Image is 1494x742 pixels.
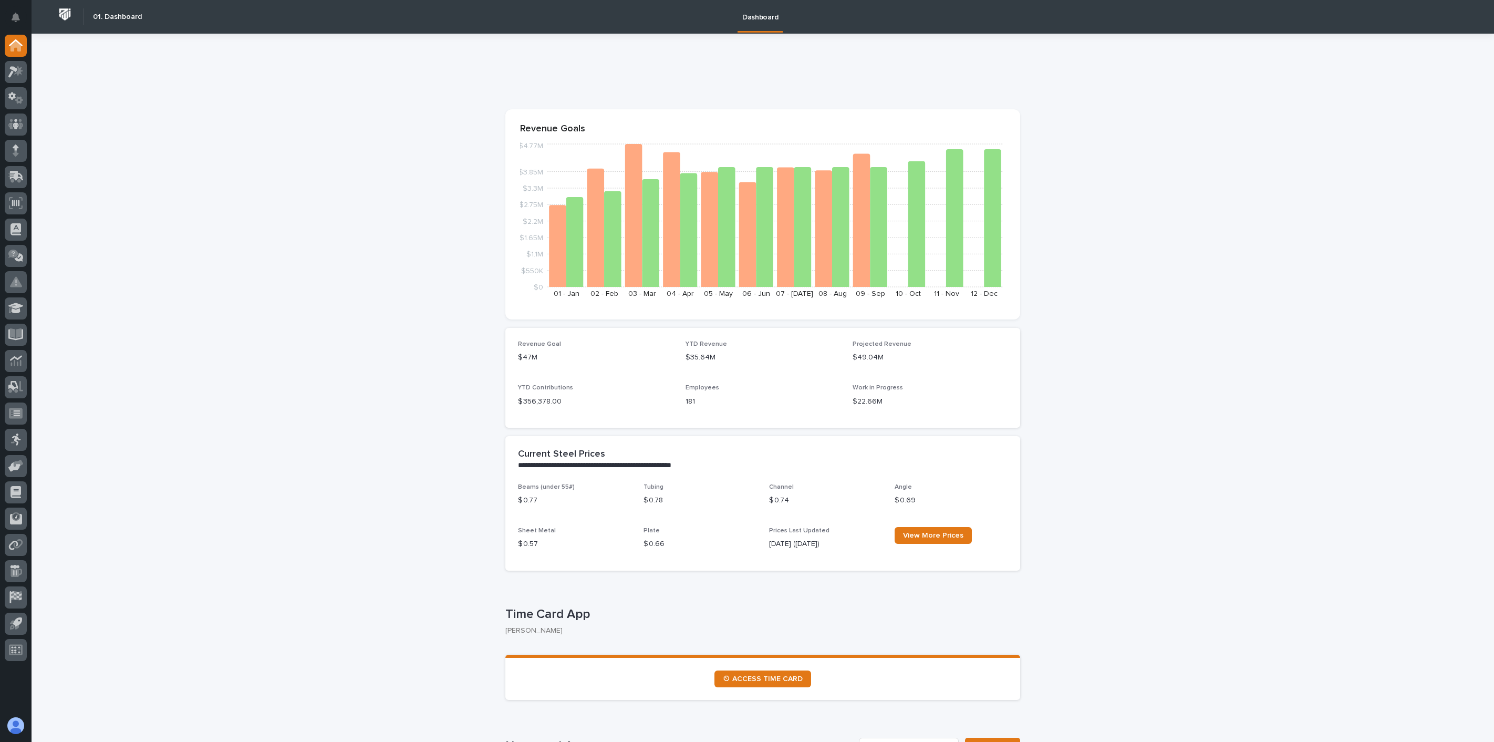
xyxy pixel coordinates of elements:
[93,13,142,22] h2: 01. Dashboard
[505,607,1016,622] p: Time Card App
[5,715,27,737] button: users-avatar
[644,539,756,550] p: $ 0.66
[518,495,631,506] p: $ 0.77
[518,341,561,347] span: Revenue Goal
[518,385,573,391] span: YTD Contributions
[518,528,556,534] span: Sheet Metal
[895,484,912,490] span: Angle
[518,449,605,460] h2: Current Steel Prices
[776,290,813,297] text: 07 - [DATE]
[554,290,579,297] text: 01 - Jan
[769,528,829,534] span: Prices Last Updated
[686,396,841,407] p: 181
[518,484,575,490] span: Beams (under 55#)
[742,290,770,297] text: 06 - Jun
[686,352,841,363] p: $35.64M
[853,352,1008,363] p: $49.04M
[526,251,543,258] tspan: $1.1M
[818,290,847,297] text: 08 - Aug
[644,484,663,490] span: Tubing
[704,290,733,297] text: 05 - May
[896,290,921,297] text: 10 - Oct
[520,234,543,242] tspan: $1.65M
[518,396,673,407] p: $ 356,378.00
[853,385,903,391] span: Work in Progress
[523,185,543,192] tspan: $3.3M
[853,396,1008,407] p: $22.66M
[934,290,959,297] text: 11 - Nov
[667,290,694,297] text: 04 - Apr
[853,341,911,347] span: Projected Revenue
[55,5,75,24] img: Workspace Logo
[518,539,631,550] p: $ 0.57
[769,495,882,506] p: $ 0.74
[521,267,543,274] tspan: $550K
[686,341,727,347] span: YTD Revenue
[534,284,543,291] tspan: $0
[895,495,1008,506] p: $ 0.69
[518,352,673,363] p: $47M
[520,123,1005,135] p: Revenue Goals
[628,290,656,297] text: 03 - Mar
[895,527,972,544] a: View More Prices
[769,539,882,550] p: [DATE] ([DATE])
[644,495,756,506] p: $ 0.78
[644,528,660,534] span: Plate
[903,532,963,539] span: View More Prices
[523,218,543,225] tspan: $2.2M
[518,168,543,176] tspan: $3.85M
[518,142,543,150] tspan: $4.77M
[590,290,618,297] text: 02 - Feb
[519,201,543,209] tspan: $2.75M
[971,290,998,297] text: 12 - Dec
[13,13,27,29] div: Notifications
[5,6,27,28] button: Notifications
[769,484,794,490] span: Channel
[714,671,811,687] a: ⏲ ACCESS TIME CARD
[686,385,719,391] span: Employees
[856,290,885,297] text: 09 - Sep
[505,626,1012,635] p: [PERSON_NAME]
[723,675,803,683] span: ⏲ ACCESS TIME CARD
